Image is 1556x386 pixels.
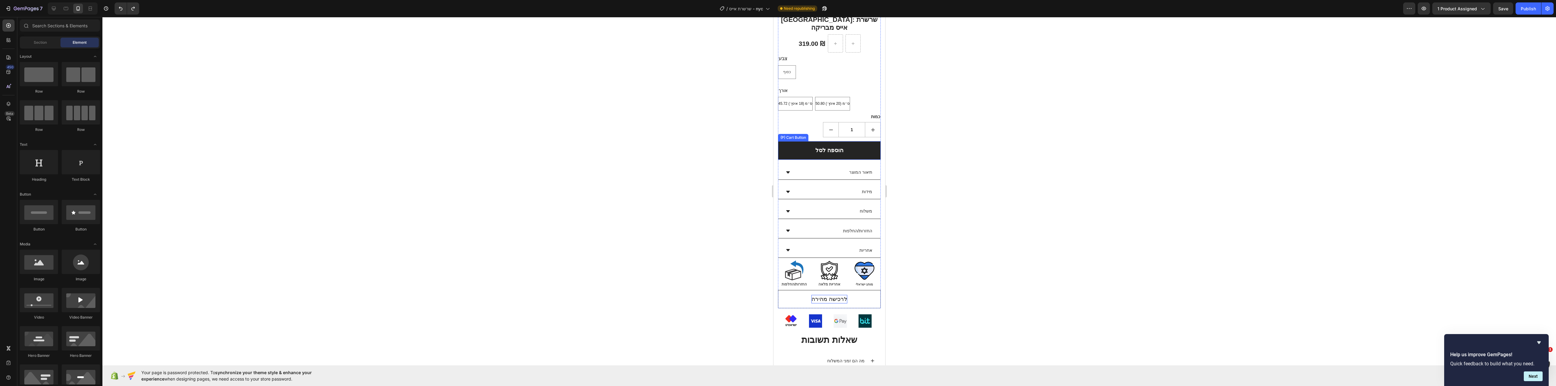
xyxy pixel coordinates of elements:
span: 50.80 ס״מ (20 אינץ׳) [42,84,76,89]
h2: Help us improve GemPages! [1450,351,1543,358]
span: synchronize your theme style & enhance your experience [141,370,312,381]
div: Undo/Redo [115,2,139,15]
span: Save [1498,6,1508,11]
p: לרכישה מהירה [38,278,74,287]
p: כמות [5,97,107,103]
span: 1 product assigned [1437,5,1477,12]
p: מה הם זמני המשלוח [54,341,91,347]
span: Toggle open [90,52,100,61]
span: כסוף [10,53,17,57]
button: 7 [2,2,45,15]
legend: צבע [5,37,15,46]
div: Hero Banner [20,353,58,358]
span: Section [34,40,47,45]
span: Toggle open [90,239,100,249]
button: decrement [50,105,65,120]
p: אחריות מלאה [40,264,71,271]
div: Row [20,89,58,94]
div: Row [62,127,100,132]
div: Video Banner [62,315,100,320]
button: Hide survey [1535,339,1543,346]
div: Row [20,127,58,132]
p: אחריות [86,230,99,237]
span: / [726,5,728,12]
iframe: Design area [773,17,885,365]
p: החזרות/החלפות [5,264,36,271]
div: Publish [1521,5,1536,12]
input: quantity [65,105,92,120]
div: Rich Text Editor. Editing area: main [38,278,74,287]
div: Image [62,276,100,282]
p: תיאור המוצר [76,152,99,159]
button: 1 product assigned [1432,2,1491,15]
span: 1 [1548,347,1553,352]
div: Button [20,227,58,232]
span: Button [20,192,31,197]
button: increment [92,105,107,120]
button: Next question [1524,371,1543,381]
span: Need republishing [784,6,815,11]
div: (P) Cart Button [6,118,34,123]
button: <p>לרכישה מהירה</p> [5,273,107,292]
p: משלוח [86,190,99,198]
div: 319.00 ₪ [25,22,52,31]
div: Heading [20,177,58,182]
div: Image [20,276,58,282]
span: Toggle open [90,140,100,149]
div: הוספה לסל [42,129,70,138]
span: Layout [20,54,32,59]
span: Text [20,142,27,147]
input: Search Sections & Elements [20,19,100,32]
span: Your page is password protected. To when designing pages, we need access to your store password. [141,369,336,382]
span: 45.72 ס״מ (18 אינץ׳) [5,84,39,89]
p: 7 [40,5,43,12]
div: Video [20,315,58,320]
p: החזרות/החלפות [70,210,99,218]
p: מותג ישראלי [75,265,107,271]
p: מידות [88,171,99,179]
h2: שאלות תשובות [6,317,106,330]
div: Beta [5,111,15,116]
button: Publish [1516,2,1541,15]
div: Button [62,227,100,232]
p: Quick feedback to build what you need. [1450,361,1543,367]
span: Toggle open [90,190,100,199]
div: Help us improve GemPages! [1450,339,1543,381]
button: הוספה לסל [5,124,107,143]
button: Save [1493,2,1513,15]
span: Element [73,40,87,45]
span: שרשרת אייס - nyc [729,5,763,12]
div: Row [62,89,100,94]
legend: אורך [5,70,15,77]
div: 450 [6,65,15,70]
span: Media [20,241,30,247]
div: Text Block [62,177,100,182]
div: Hero Banner [62,353,100,358]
